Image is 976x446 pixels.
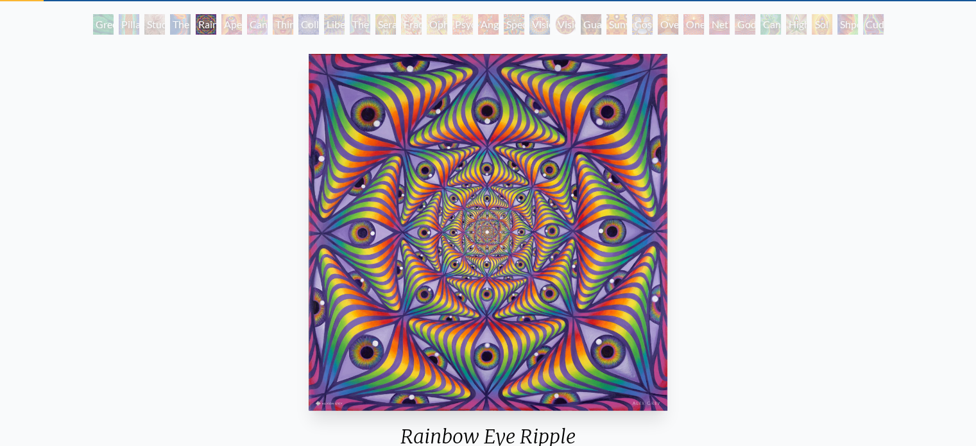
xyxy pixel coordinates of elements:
[581,14,601,35] div: Guardian of Infinite Vision
[309,54,667,411] img: Rainbow-Eye-Ripple-2019-Alex-Grey-Allyson-Grey-watermarked.jpeg
[529,14,550,35] div: Vision Crystal
[144,14,165,35] div: Study for the Great Turn
[375,14,396,35] div: Seraphic Transport Docking on the Third Eye
[658,14,678,35] div: Oversoul
[735,14,755,35] div: Godself
[606,14,627,35] div: Sunyata
[273,14,293,35] div: Third Eye Tears of Joy
[632,14,653,35] div: Cosmic Elf
[298,14,319,35] div: Collective Vision
[863,14,884,35] div: Cuddle
[452,14,473,35] div: Psychomicrograph of a Fractal Paisley Cherub Feather Tip
[401,14,422,35] div: Fractal Eyes
[247,14,268,35] div: Cannabis Sutra
[324,14,345,35] div: Liberation Through Seeing
[709,14,730,35] div: Net of Being
[837,14,858,35] div: Shpongled
[504,14,524,35] div: Spectral Lotus
[683,14,704,35] div: One
[812,14,832,35] div: Sol Invictus
[478,14,499,35] div: Angel Skin
[555,14,576,35] div: Vision Crystal Tondo
[786,14,807,35] div: Higher Vision
[350,14,370,35] div: The Seer
[170,14,191,35] div: The Torch
[427,14,447,35] div: Ophanic Eyelash
[196,14,216,35] div: Rainbow Eye Ripple
[119,14,139,35] div: Pillar of Awareness
[221,14,242,35] div: Aperture
[93,14,114,35] div: Green Hand
[760,14,781,35] div: Cannafist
